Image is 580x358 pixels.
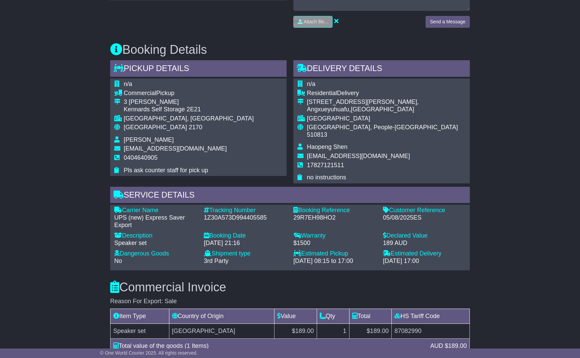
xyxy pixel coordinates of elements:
td: $189.00 [349,323,391,338]
div: [GEOGRAPHIC_DATA], [GEOGRAPHIC_DATA] [124,115,254,122]
div: Declared Value [383,232,466,240]
div: Angxueyuhuafu,[GEOGRAPHIC_DATA] [307,106,466,113]
td: $189.00 [274,323,317,338]
div: Reason For Export: Sale [110,298,470,305]
div: Speaker set [114,240,197,247]
td: Country of Origin [169,309,274,323]
div: Shipment type [204,250,287,258]
td: [GEOGRAPHIC_DATA] [169,323,274,338]
span: 510813 [307,131,327,138]
div: Total value of the goods (1 Items) [110,341,427,351]
div: Booking Reference [293,207,376,214]
span: Commercial [124,90,156,96]
span: [EMAIL_ADDRESS][DOMAIN_NAME] [124,145,227,152]
span: no instructions [307,174,346,181]
div: Dangerous Goods [114,250,197,258]
div: 1Z30A573D994405585 [204,214,287,222]
div: 3 [PERSON_NAME] [124,98,254,106]
div: Description [114,232,197,240]
h3: Booking Details [110,43,470,57]
td: 1 [317,323,349,338]
td: Qty [317,309,349,323]
span: © One World Courier 2025. All rights reserved. [100,350,198,356]
div: 189 AUD [383,240,466,247]
span: 2170 [189,124,202,131]
span: Pls ask counter staff for pick up [124,167,208,174]
div: Kennards Self Storage 2E21 [124,106,254,113]
div: [DATE] 08:15 to 17:00 [293,258,376,265]
div: Pickup Details [110,60,287,79]
div: 29R7EH98HO2 [293,214,376,222]
button: Send a Message [426,16,470,28]
span: Haopeng Shen [307,143,347,150]
div: [GEOGRAPHIC_DATA] [307,115,466,122]
h3: Commercial Invoice [110,281,470,294]
span: 17827121511 [307,162,344,169]
td: Item Type [111,309,169,323]
div: Delivery [307,90,466,97]
div: Pickup [124,90,254,97]
div: UPS (new) Express Saver Export [114,214,197,229]
div: Carrier Name [114,207,197,214]
div: Delivery Details [293,60,470,79]
span: 0404640905 [124,154,158,161]
div: [STREET_ADDRESS][PERSON_NAME], [307,98,466,106]
span: No [114,258,122,264]
div: Estimated Delivery [383,250,466,258]
div: Tracking Number [204,207,287,214]
td: Total [349,309,391,323]
td: HS Tariff Code [391,309,469,323]
div: [DATE] 21:16 [204,240,287,247]
div: Estimated Pickup [293,250,376,258]
span: n/a [124,81,132,87]
td: Value [274,309,317,323]
span: [GEOGRAPHIC_DATA] [124,124,187,131]
div: Customer Reference [383,207,466,214]
div: Service Details [110,187,470,205]
span: [PERSON_NAME] [124,136,174,143]
span: [GEOGRAPHIC_DATA], People-[GEOGRAPHIC_DATA] [307,124,458,131]
div: Warranty [293,232,376,240]
div: Booking Date [204,232,287,240]
td: Speaker set [111,323,169,338]
span: 3rd Party [204,258,228,264]
span: Residential [307,90,337,96]
span: n/a [307,81,315,87]
td: 87082990 [391,323,469,338]
div: $1500 [293,240,376,247]
div: [DATE] 17:00 [383,258,466,265]
span: [EMAIL_ADDRESS][DOMAIN_NAME] [307,153,410,159]
div: 05/08/2025ES [383,214,466,222]
div: AUD $189.00 [427,341,470,351]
